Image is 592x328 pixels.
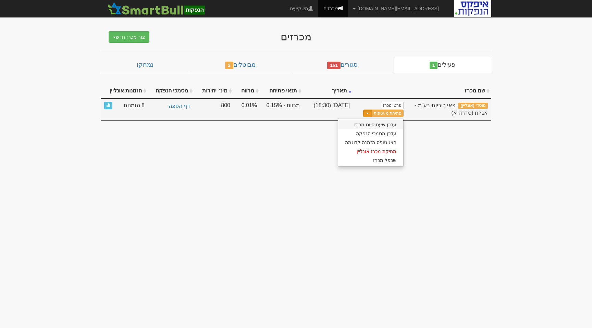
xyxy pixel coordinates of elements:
[394,57,491,73] a: פעילים
[292,57,394,73] a: סגורים
[372,110,404,117] button: פתיחת מעטפות
[407,84,491,99] th: שם מכרז : activate to sort column ascending
[338,156,403,165] a: שכפל מכרז
[225,62,233,69] span: 2
[109,31,149,43] button: צור מכרז חדש
[148,84,194,99] th: מסמכי הנפקה : activate to sort column ascending
[260,84,303,99] th: תנאי פתיחה : activate to sort column ascending
[151,102,191,111] a: דף הפצה
[234,99,260,121] td: 0.01%
[338,147,403,156] a: מחיקת מכרז אונליין
[101,84,148,99] th: הזמנות אונליין : activate to sort column ascending
[194,84,234,99] th: מינ׳ יחידות : activate to sort column ascending
[194,99,234,121] td: 800
[458,103,488,109] span: מוסדי (אונליין)
[162,31,430,42] div: מכרזים
[338,120,403,129] a: עדכן שעת סיום מכרז
[124,102,145,110] span: 8 הזמנות
[303,99,353,121] td: [DATE] (18:30)
[338,129,403,138] a: עדכן מסמכי הנפקה
[415,102,488,116] span: פאי ריביות בע"מ - אג״ח (סדרה א)
[303,84,353,99] th: תאריך : activate to sort column ascending
[430,62,438,69] span: 1
[101,57,189,73] a: נמחקו
[327,62,341,69] span: 161
[381,102,404,109] a: פרטי מכרז
[106,2,207,15] img: SmartBull Logo
[234,84,260,99] th: מרווח : activate to sort column ascending
[338,138,403,147] a: הצג טופס הזמנה לדוגמה
[260,99,303,121] td: מרווח - 0.15%
[189,57,291,73] a: מבוטלים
